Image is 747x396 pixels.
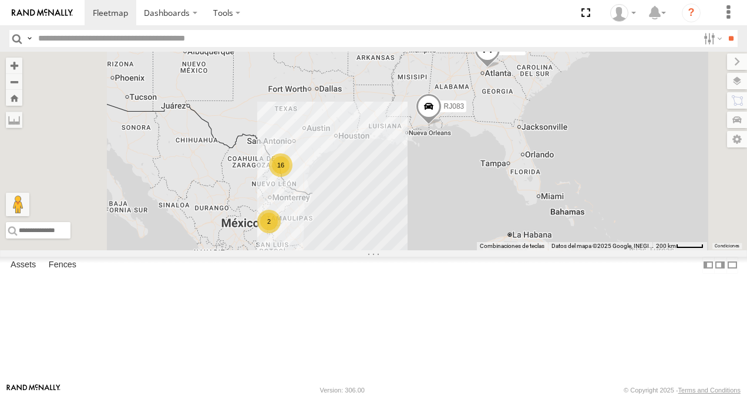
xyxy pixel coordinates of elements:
label: Search Query [25,30,34,47]
a: Visit our Website [6,384,60,396]
label: Map Settings [727,131,747,147]
button: Zoom in [6,58,22,73]
div: XPD GLOBAL [606,4,640,22]
label: Fences [43,257,82,273]
div: 16 [269,153,292,177]
span: Datos del mapa ©2025 Google, INEGI [551,243,649,249]
div: Version: 306.00 [320,387,365,394]
label: Dock Summary Table to the Right [714,257,726,274]
span: 200 km [656,243,676,249]
button: Escala del mapa: 200 km por 43 píxeles [652,242,707,250]
label: Search Filter Options [699,30,724,47]
div: © Copyright 2025 - [624,387,741,394]
span: RJ083 [444,102,465,110]
button: Arrastra el hombrecito naranja al mapa para abrir Street View [6,193,29,216]
button: Zoom Home [6,90,22,106]
button: Combinaciones de teclas [480,242,544,250]
label: Hide Summary Table [726,257,738,274]
div: 2 [257,210,281,233]
label: Assets [5,257,42,273]
i: ? [682,4,701,22]
label: Measure [6,112,22,128]
img: rand-logo.svg [12,9,73,17]
button: Zoom out [6,73,22,90]
a: Condiciones (se abre en una nueva pestaña) [715,244,739,249]
label: Dock Summary Table to the Left [702,257,714,274]
a: Terms and Conditions [678,387,741,394]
